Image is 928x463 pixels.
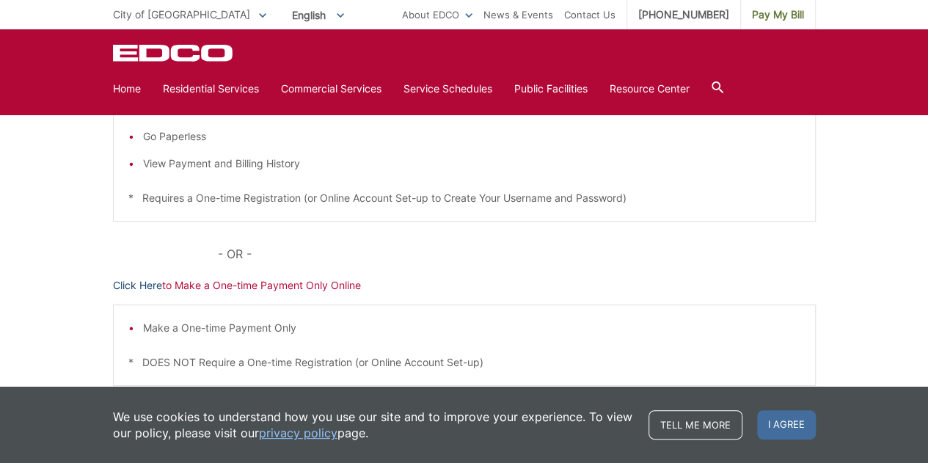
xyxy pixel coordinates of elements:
[564,7,615,23] a: Contact Us
[113,44,235,62] a: EDCD logo. Return to the homepage.
[218,244,815,264] p: - OR -
[648,410,742,440] a: Tell me more
[143,156,800,172] li: View Payment and Billing History
[281,81,381,97] a: Commercial Services
[113,277,162,294] a: Click Here
[259,425,337,441] a: privacy policy
[281,3,355,27] span: English
[752,7,804,23] span: Pay My Bill
[143,128,800,145] li: Go Paperless
[128,190,800,206] p: * Requires a One-time Registration (or Online Account Set-up to Create Your Username and Password)
[402,7,472,23] a: About EDCO
[514,81,588,97] a: Public Facilities
[113,81,141,97] a: Home
[113,409,634,441] p: We use cookies to understand how you use our site and to improve your experience. To view our pol...
[128,354,800,371] p: * DOES NOT Require a One-time Registration (or Online Account Set-up)
[113,277,816,294] p: to Make a One-time Payment Only Online
[483,7,553,23] a: News & Events
[403,81,492,97] a: Service Schedules
[143,320,800,336] li: Make a One-time Payment Only
[610,81,690,97] a: Resource Center
[163,81,259,97] a: Residential Services
[113,8,250,21] span: City of [GEOGRAPHIC_DATA]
